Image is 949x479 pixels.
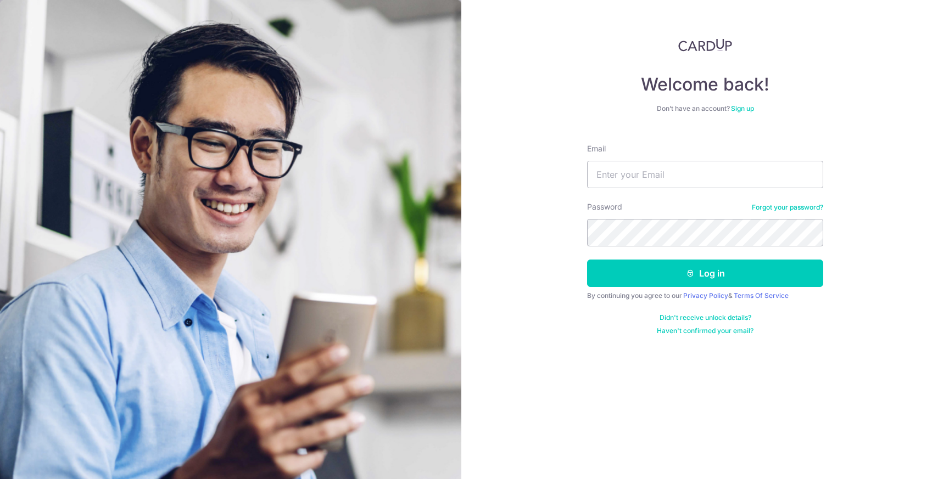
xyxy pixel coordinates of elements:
a: Privacy Policy [683,291,728,300]
input: Enter your Email [587,161,823,188]
a: Terms Of Service [734,291,789,300]
div: By continuing you agree to our & [587,291,823,300]
a: Forgot your password? [752,203,823,212]
a: Didn't receive unlock details? [660,313,751,322]
label: Email [587,143,606,154]
label: Password [587,201,622,212]
a: Sign up [731,104,754,112]
div: Don’t have an account? [587,104,823,113]
h4: Welcome back! [587,74,823,95]
button: Log in [587,260,823,287]
img: CardUp Logo [678,38,732,52]
a: Haven't confirmed your email? [657,326,753,335]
